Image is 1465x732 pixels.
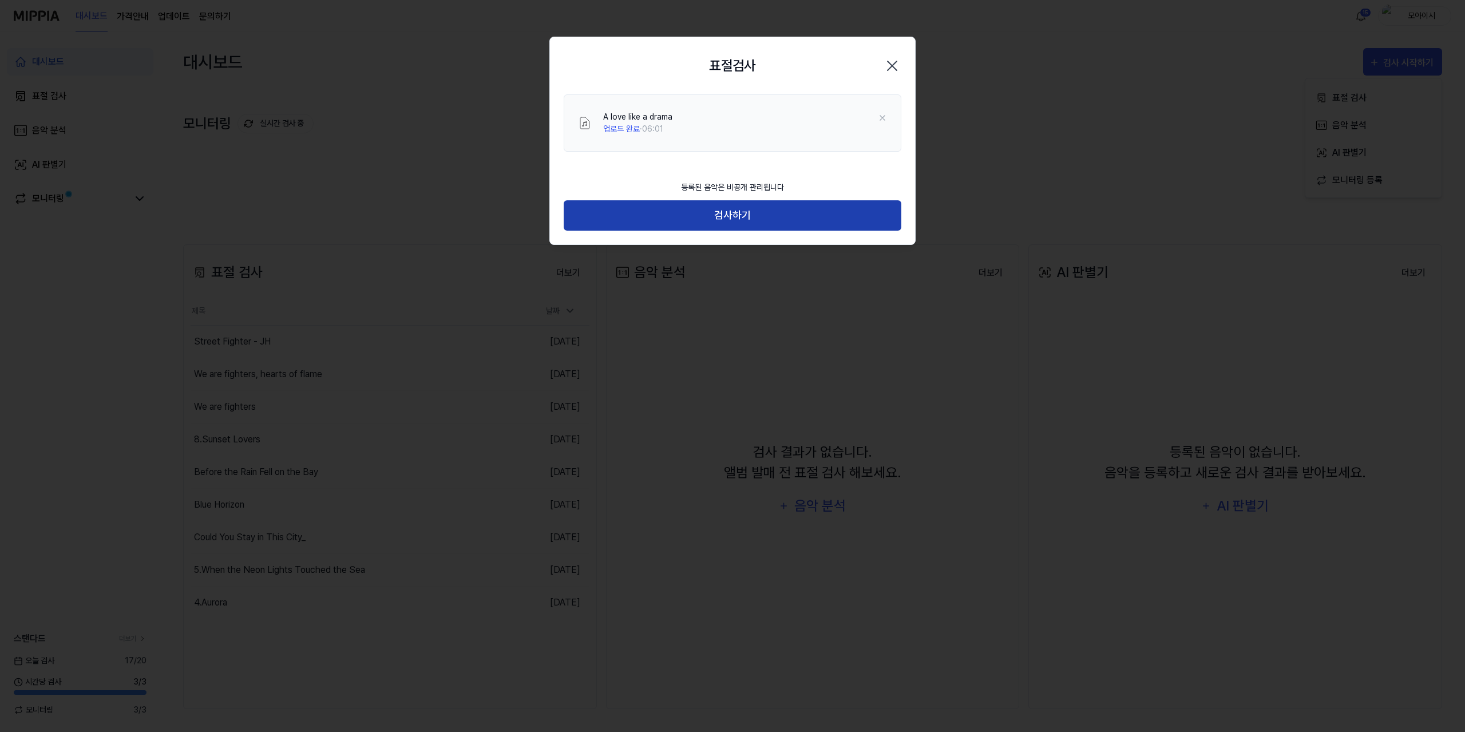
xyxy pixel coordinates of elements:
div: A love like a drama [603,111,672,123]
img: File Select [578,116,592,130]
span: 업로드 완료 [603,124,640,133]
div: 등록된 음악은 비공개 관리됩니다 [674,175,791,200]
h2: 표절검사 [709,56,756,76]
button: 검사하기 [564,200,901,231]
div: · 06:01 [603,123,672,135]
